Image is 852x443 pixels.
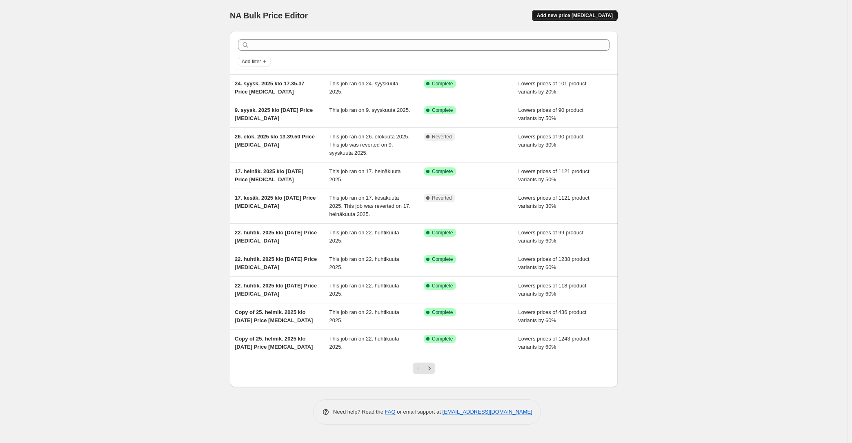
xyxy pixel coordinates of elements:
[235,80,305,95] span: 24. syysk. 2025 klo 17.35.37 Price [MEDICAL_DATA]
[329,195,411,217] span: This job ran on 17. kesäkuuta 2025. This job was reverted on 17. heinäkuuta 2025.
[242,58,261,65] span: Add filter
[238,57,271,67] button: Add filter
[537,12,613,19] span: Add new price [MEDICAL_DATA]
[413,363,435,374] nav: Pagination
[518,336,590,350] span: Lowers prices of 1243 product variants by 60%
[385,409,396,415] a: FAQ
[432,309,453,316] span: Complete
[235,229,317,244] span: 22. huhtik. 2025 klo [DATE] Price [MEDICAL_DATA]
[432,80,453,87] span: Complete
[329,168,401,183] span: This job ran on 17. heinäkuuta 2025.
[329,309,399,323] span: This job ran on 22. huhtikuuta 2025.
[235,134,315,148] span: 26. elok. 2025 klo 13.39.50 Price [MEDICAL_DATA]
[432,229,453,236] span: Complete
[329,229,399,244] span: This job ran on 22. huhtikuuta 2025.
[333,409,385,415] span: Need help? Read the
[432,336,453,342] span: Complete
[235,336,313,350] span: Copy of 25. helmik. 2025 klo [DATE] Price [MEDICAL_DATA]
[235,256,317,270] span: 22. huhtik. 2025 klo [DATE] Price [MEDICAL_DATA]
[329,134,410,156] span: This job ran on 26. elokuuta 2025. This job was reverted on 9. syyskuuta 2025.
[532,10,618,21] button: Add new price [MEDICAL_DATA]
[432,168,453,175] span: Complete
[235,283,317,297] span: 22. huhtik. 2025 klo [DATE] Price [MEDICAL_DATA]
[329,283,399,297] span: This job ran on 22. huhtikuuta 2025.
[235,107,313,121] span: 9. syysk. 2025 klo [DATE] Price [MEDICAL_DATA]
[329,256,399,270] span: This job ran on 22. huhtikuuta 2025.
[235,309,313,323] span: Copy of 25. helmik. 2025 klo [DATE] Price [MEDICAL_DATA]
[329,107,410,113] span: This job ran on 9. syyskuuta 2025.
[329,80,398,95] span: This job ran on 24. syyskuuta 2025.
[235,195,316,209] span: 17. kesäk. 2025 klo [DATE] Price [MEDICAL_DATA]
[518,168,590,183] span: Lowers prices of 1121 product variants by 50%
[396,409,443,415] span: or email support at
[518,283,587,297] span: Lowers prices of 118 product variants by 60%
[432,195,452,201] span: Reverted
[432,283,453,289] span: Complete
[235,168,303,183] span: 17. heinäk. 2025 klo [DATE] Price [MEDICAL_DATA]
[518,256,590,270] span: Lowers prices of 1238 product variants by 60%
[329,336,399,350] span: This job ran on 22. huhtikuuta 2025.
[432,134,452,140] span: Reverted
[424,363,435,374] button: Next
[518,229,584,244] span: Lowers prices of 99 product variants by 60%
[518,134,584,148] span: Lowers prices of 90 product variants by 30%
[518,80,587,95] span: Lowers prices of 101 product variants by 20%
[518,309,587,323] span: Lowers prices of 436 product variants by 60%
[518,195,590,209] span: Lowers prices of 1121 product variants by 30%
[432,256,453,263] span: Complete
[432,107,453,114] span: Complete
[443,409,532,415] a: [EMAIL_ADDRESS][DOMAIN_NAME]
[230,11,308,20] span: NA Bulk Price Editor
[518,107,584,121] span: Lowers prices of 90 product variants by 50%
